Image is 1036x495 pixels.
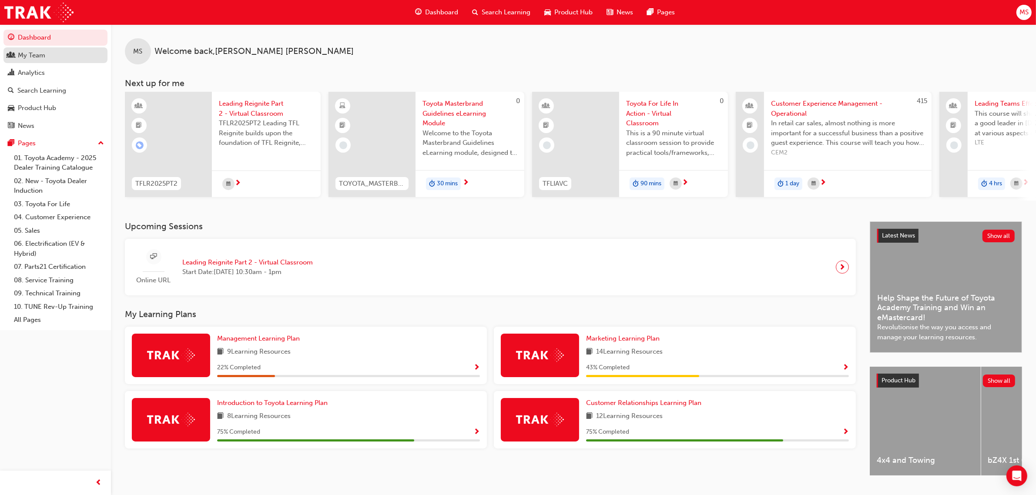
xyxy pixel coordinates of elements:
button: Show Progress [842,362,849,373]
span: duration-icon [778,178,784,190]
span: Welcome back , [PERSON_NAME] [PERSON_NAME] [154,47,354,57]
span: 90 mins [640,179,661,189]
span: duration-icon [633,178,639,190]
a: news-iconNews [600,3,640,21]
button: Show Progress [473,427,480,438]
a: News [3,118,107,134]
span: learningRecordVerb_ENROLL-icon [136,141,144,149]
span: calendar-icon [1014,178,1019,189]
span: next-icon [1023,179,1029,187]
a: 415Customer Experience Management - OperationalIn retail car sales, almost nothing is more import... [736,92,932,197]
span: book-icon [217,411,224,422]
span: prev-icon [96,478,102,488]
a: car-iconProduct Hub [537,3,600,21]
span: learningRecordVerb_NONE-icon [950,141,958,149]
button: MS [1016,5,1032,20]
span: Show Progress [842,364,849,372]
span: book-icon [217,347,224,358]
h3: Upcoming Sessions [125,221,856,231]
div: Analytics [18,68,45,78]
a: pages-iconPages [640,3,682,21]
span: MS [1019,7,1029,17]
span: chart-icon [8,69,14,77]
span: duration-icon [981,178,987,190]
span: next-icon [820,179,826,187]
span: Pages [657,7,675,17]
img: Trak [147,348,195,362]
span: sessionType_ONLINE_URL-icon [151,251,157,262]
span: Marketing Learning Plan [586,334,660,342]
span: 12 Learning Resources [596,411,663,422]
span: 1 day [785,179,799,189]
span: calendar-icon [811,178,816,189]
span: In retail car sales, almost nothing is more important for a successful business than a positive g... [771,118,925,148]
span: Dashboard [425,7,458,17]
div: Open Intercom Messenger [1006,465,1027,486]
span: TFLIAVC [543,179,568,189]
span: 415 [917,97,927,105]
span: Latest News [882,232,915,239]
a: Trak [4,3,74,22]
a: Customer Relationships Learning Plan [586,398,705,408]
span: car-icon [544,7,551,18]
span: people-icon [951,100,957,112]
span: duration-icon [429,178,435,190]
span: car-icon [8,104,14,112]
span: guage-icon [415,7,422,18]
span: pages-icon [8,140,14,147]
div: My Team [18,50,45,60]
span: Search Learning [482,7,530,17]
span: next-icon [235,180,241,187]
span: people-icon [747,100,753,112]
a: 10. TUNE Rev-Up Training [10,300,107,314]
span: TOYOTA_MASTERBRAND_EL [339,179,405,189]
span: 0 [720,97,724,105]
span: next-icon [463,179,469,187]
div: Pages [18,138,36,148]
span: up-icon [98,138,104,149]
a: Search Learning [3,83,107,99]
a: 4x4 and Towing [870,367,981,475]
span: pages-icon [647,7,654,18]
span: 43 % Completed [586,363,630,373]
span: 30 mins [437,179,458,189]
span: TFLR2025PT2 [135,179,178,189]
div: Search Learning [17,86,66,96]
span: Show Progress [473,364,480,372]
span: Help Shape the Future of Toyota Academy Training and Win an eMastercard! [877,293,1015,323]
button: Show all [982,230,1015,242]
span: Product Hub [882,377,915,384]
a: 07. Parts21 Certification [10,260,107,274]
span: MS [134,47,143,57]
span: news-icon [8,122,14,130]
button: Show Progress [842,427,849,438]
span: booktick-icon [543,120,550,131]
span: search-icon [8,87,14,95]
span: booktick-icon [747,120,753,131]
a: Introduction to Toyota Learning Plan [217,398,331,408]
span: next-icon [839,261,846,273]
span: CEM2 [771,148,925,158]
span: 8 Learning Resources [227,411,291,422]
span: Introduction to Toyota Learning Plan [217,399,328,407]
span: booktick-icon [136,120,142,131]
a: All Pages [10,313,107,327]
img: Trak [516,348,564,362]
a: Marketing Learning Plan [586,334,663,344]
span: learningResourceType_ELEARNING-icon [340,100,346,112]
a: Latest NewsShow allHelp Shape the Future of Toyota Academy Training and Win an eMastercard!Revolu... [870,221,1022,353]
span: learningRecordVerb_NONE-icon [543,141,551,149]
span: Welcome to the Toyota Masterbrand Guidelines eLearning module, designed to enhance your knowledge... [422,128,517,158]
span: 75 % Completed [217,427,260,437]
span: 75 % Completed [586,427,629,437]
a: Online URLLeading Reignite Part 2 - Virtual ClassroomStart Date:[DATE] 10:30am - 1pm [132,246,849,289]
span: book-icon [586,347,593,358]
h3: My Learning Plans [125,309,856,319]
span: 0 [516,97,520,105]
a: 05. Sales [10,224,107,237]
span: News [617,7,633,17]
span: TFLR2025PT2 Leading TFL Reignite builds upon the foundation of TFL Reignite, reaffirming our comm... [219,118,314,148]
span: 4 hrs [989,179,1002,189]
span: This is a 90 minute virtual classroom session to provide practical tools/frameworks, behaviours a... [626,128,721,158]
a: 0TOYOTA_MASTERBRAND_ELToyota Masterbrand Guidelines eLearning ModuleWelcome to the Toyota Masterb... [329,92,524,197]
